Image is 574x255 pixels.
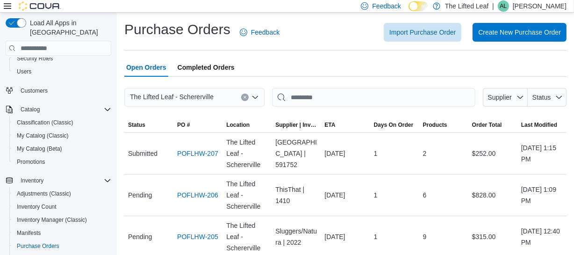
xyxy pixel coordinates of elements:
button: Inventory [2,174,115,187]
span: Manifests [17,229,41,237]
span: 6 [423,189,427,201]
span: Status [128,121,145,129]
button: PO # [173,117,222,132]
span: Customers [17,85,111,96]
span: Inventory Count [13,201,111,212]
span: Purchase Orders [17,242,59,250]
span: 1 [374,148,378,159]
span: My Catalog (Beta) [13,143,111,154]
button: Promotions [9,155,115,168]
button: Status [124,117,173,132]
a: POFLHW-205 [177,231,218,242]
button: Adjustments (Classic) [9,187,115,200]
span: Last Modified [521,121,557,129]
span: The Lifted Leaf - Schererville [226,137,268,170]
button: Inventory Manager (Classic) [9,213,115,226]
div: [DATE] [321,186,370,204]
a: My Catalog (Beta) [13,143,66,154]
a: Feedback [236,23,283,42]
div: $252.00 [468,144,517,163]
button: Manifests [9,226,115,240]
span: Pending [128,231,152,242]
span: Classification (Classic) [17,119,73,126]
span: Submitted [128,148,158,159]
span: Order Total [472,121,502,129]
button: Catalog [17,104,43,115]
div: $315.00 [468,227,517,246]
button: Purchase Orders [9,240,115,253]
span: Inventory Manager (Classic) [13,214,111,226]
a: Purchase Orders [13,240,63,252]
span: PO # [177,121,190,129]
span: Purchase Orders [13,240,111,252]
span: Feedback [372,1,401,11]
span: Supplier | Invoice Number [275,121,317,129]
a: Promotions [13,156,49,168]
span: Import Purchase Order [389,28,456,37]
span: Feedback [251,28,280,37]
span: Customers [21,87,48,95]
button: Open list of options [251,94,259,101]
span: Days On Order [374,121,414,129]
button: Import Purchase Order [384,23,461,42]
a: Customers [17,85,51,96]
button: Supplier [483,88,528,107]
span: Open Orders [126,58,166,77]
span: Classification (Classic) [13,117,111,128]
span: Security Roles [17,55,53,62]
button: Classification (Classic) [9,116,115,129]
h1: Purchase Orders [124,20,230,39]
span: Promotions [13,156,111,168]
button: Inventory [17,175,47,186]
a: Inventory Count [13,201,60,212]
span: 1 [374,189,378,201]
button: My Catalog (Beta) [9,142,115,155]
div: [GEOGRAPHIC_DATA] | 591752 [272,133,321,174]
span: Completed Orders [178,58,235,77]
button: Location [222,117,272,132]
span: Promotions [17,158,45,166]
span: Inventory [21,177,43,184]
span: Inventory Count [17,203,57,211]
a: Manifests [13,227,44,239]
span: Adjustments (Classic) [17,190,71,197]
button: My Catalog (Classic) [9,129,115,142]
button: Products [419,117,468,132]
span: My Catalog (Classic) [13,130,111,141]
p: The Lifted Leaf [445,0,488,12]
button: Supplier | Invoice Number [272,117,321,132]
span: 9 [423,231,427,242]
button: Create New Purchase Order [473,23,567,42]
div: [DATE] 12:40 PM [517,222,567,252]
a: POFLHW-207 [177,148,218,159]
span: My Catalog (Beta) [17,145,62,153]
button: Inventory Count [9,200,115,213]
span: Catalog [21,106,40,113]
button: Status [528,88,567,107]
p: | [492,0,494,12]
div: Sluggers/Natura | 2022 [272,222,321,252]
div: [DATE] [321,227,370,246]
span: The Lifted Leaf - Schererville [226,178,268,212]
div: Location [226,121,250,129]
span: Security Roles [13,53,111,64]
div: Anna Lutz [498,0,509,12]
button: Days On Order [370,117,419,132]
span: Users [13,66,111,77]
span: Inventory Manager (Classic) [17,216,87,224]
a: My Catalog (Classic) [13,130,72,141]
a: Users [13,66,35,77]
img: Cova [19,1,61,11]
span: 1 [374,231,378,242]
button: Clear input [241,94,249,101]
div: $828.00 [468,186,517,204]
span: Inventory [17,175,111,186]
input: Dark Mode [409,1,428,11]
span: The Lifted Leaf - Schererville [130,91,214,102]
div: [DATE] 1:09 PM [517,180,567,210]
div: ThisThat | 1410 [272,180,321,210]
button: Order Total [468,117,517,132]
span: Supplier [488,94,512,101]
span: Load All Apps in [GEOGRAPHIC_DATA] [26,18,111,37]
